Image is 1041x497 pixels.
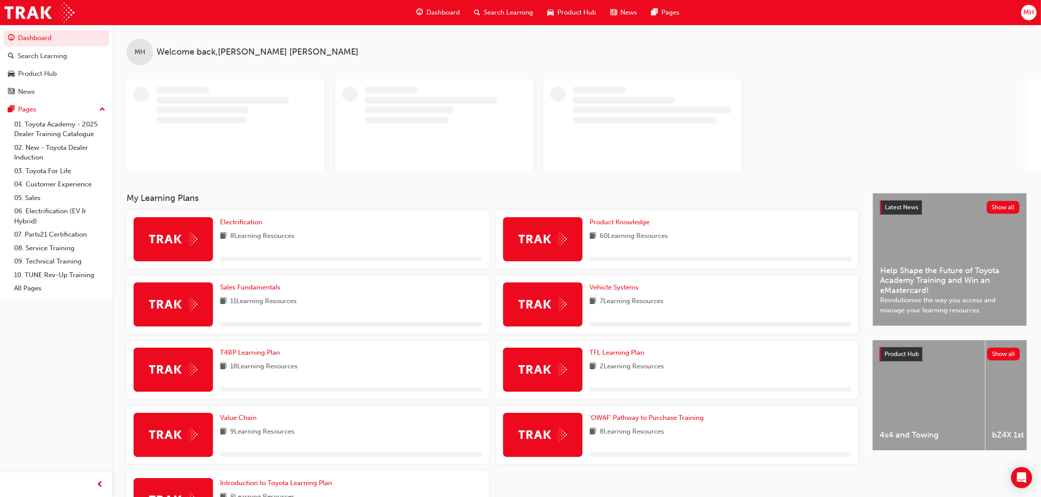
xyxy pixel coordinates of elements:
a: 02. New - Toyota Dealer Induction [11,141,109,164]
span: 11 Learning Resources [230,296,297,307]
span: up-icon [99,104,105,115]
span: 9 Learning Resources [230,427,295,438]
div: Pages [18,104,36,115]
a: news-iconNews [603,4,644,22]
span: 18 Learning Resources [230,361,298,372]
span: Pages [661,7,679,18]
a: Sales Fundamentals [220,282,284,293]
button: MH [1021,5,1037,20]
span: guage-icon [8,34,15,42]
span: Value Chain [220,414,257,422]
a: TFL Learning Plan [590,348,648,358]
a: 03. Toyota For Life [11,164,109,178]
span: book-icon [590,427,596,438]
a: Dashboard [4,30,109,46]
span: news-icon [610,7,617,18]
a: Product HubShow all [880,347,1020,361]
span: MH [1023,7,1034,18]
span: Dashboard [426,7,460,18]
button: Pages [4,101,109,118]
span: 4x4 and Towing [880,430,978,440]
span: News [620,7,637,18]
a: car-iconProduct Hub [540,4,603,22]
a: Latest NewsShow allHelp Shape the Future of Toyota Academy Training and Win an eMastercard!Revolu... [873,193,1027,326]
a: 06. Electrification (EV & Hybrid) [11,204,109,228]
button: Show all [987,348,1020,360]
img: Trak [149,428,198,441]
a: guage-iconDashboard [409,4,467,22]
img: Trak [519,428,567,441]
span: pages-icon [8,106,15,114]
button: Show all [987,201,1020,214]
span: book-icon [220,231,227,242]
a: All Pages [11,282,109,295]
img: Trak [519,363,567,376]
a: 4x4 and Towing [873,340,985,450]
a: 10. TUNE Rev-Up Training [11,268,109,282]
span: book-icon [590,296,596,307]
a: 04. Customer Experience [11,178,109,191]
span: Product Hub [884,350,919,358]
span: book-icon [590,361,596,372]
span: Help Shape the Future of Toyota Academy Training and Win an eMastercard! [880,266,1019,296]
a: 05. Sales [11,191,109,205]
a: Product Hub [4,66,109,82]
span: guage-icon [416,7,423,18]
a: Introduction to Toyota Learning Plan [220,478,336,488]
img: Trak [519,297,567,311]
span: Vehicle Systems [590,283,638,291]
span: book-icon [590,231,596,242]
a: search-iconSearch Learning [467,4,540,22]
img: Trak [149,363,198,376]
span: Search Learning [484,7,533,18]
div: Product Hub [18,69,57,79]
a: 01. Toyota Academy - 2025 Dealer Training Catalogue [11,118,109,141]
a: Product Knowledge [590,217,653,227]
a: News [4,84,109,100]
span: pages-icon [651,7,658,18]
h3: My Learning Plans [127,193,858,203]
span: search-icon [474,7,480,18]
span: Sales Fundamentals [220,283,280,291]
a: pages-iconPages [644,4,687,22]
span: prev-icon [97,479,104,490]
a: T4BP Learning Plan [220,348,284,358]
a: Search Learning [4,48,109,64]
div: Search Learning [18,51,67,61]
span: 60 Learning Resources [600,231,668,242]
img: Trak [4,3,75,22]
img: Trak [519,232,567,246]
img: Trak [149,297,198,311]
span: 2 Learning Resources [600,361,664,372]
span: T4BP Learning Plan [220,349,280,356]
span: search-icon [8,52,14,60]
span: Revolutionise the way you access and manage your learning resources. [880,295,1019,315]
a: Electrification [220,217,266,227]
span: 8 Learning Resources [600,427,664,438]
span: book-icon [220,296,227,307]
img: Trak [149,232,198,246]
span: MH [134,47,145,57]
div: Open Intercom Messenger [1011,467,1032,488]
a: Vehicle Systems [590,282,642,293]
a: 08. Service Training [11,241,109,255]
span: 8 Learning Resources [230,231,295,242]
a: 'OWAF' Pathway to Purchase Training [590,413,707,423]
span: car-icon [547,7,554,18]
button: DashboardSearch LearningProduct HubNews [4,28,109,101]
span: Welcome back , [PERSON_NAME] [PERSON_NAME] [157,47,358,57]
span: news-icon [8,88,15,96]
a: 07. Parts21 Certification [11,228,109,241]
span: book-icon [220,361,227,372]
a: Latest NewsShow all [880,200,1019,215]
span: 7 Learning Resources [600,296,664,307]
div: News [18,87,35,97]
span: Latest News [885,204,918,211]
span: book-icon [220,427,227,438]
a: 09. Technical Training [11,255,109,268]
span: Introduction to Toyota Learning Plan [220,479,332,487]
span: car-icon [8,70,15,78]
span: 'OWAF' Pathway to Purchase Training [590,414,704,422]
